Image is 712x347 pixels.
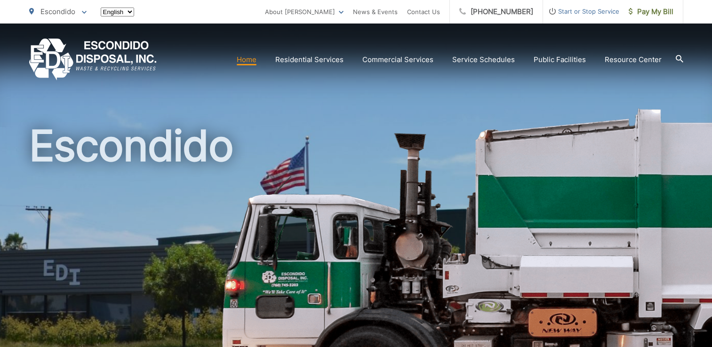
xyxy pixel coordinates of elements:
[237,54,256,65] a: Home
[275,54,344,65] a: Residential Services
[101,8,134,16] select: Select a language
[605,54,662,65] a: Resource Center
[40,7,75,16] span: Escondido
[629,6,673,17] span: Pay My Bill
[407,6,440,17] a: Contact Us
[362,54,433,65] a: Commercial Services
[353,6,398,17] a: News & Events
[534,54,586,65] a: Public Facilities
[265,6,344,17] a: About [PERSON_NAME]
[29,39,157,80] a: EDCD logo. Return to the homepage.
[452,54,515,65] a: Service Schedules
